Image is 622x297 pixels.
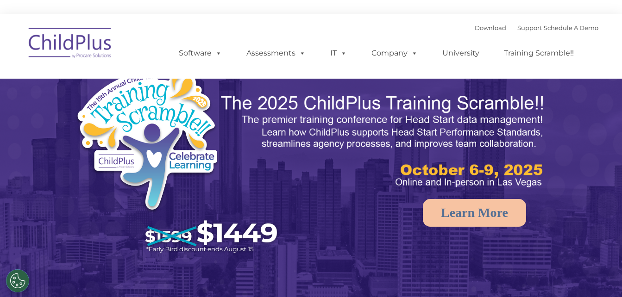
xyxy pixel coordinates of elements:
img: ChildPlus by Procare Solutions [24,21,117,68]
a: Learn More [423,199,526,227]
a: Schedule A Demo [544,24,598,31]
a: Support [517,24,542,31]
button: Cookies Settings [6,269,29,292]
a: Assessments [237,44,315,62]
a: University [433,44,489,62]
a: Software [170,44,231,62]
a: IT [321,44,356,62]
font: | [475,24,598,31]
a: Company [362,44,427,62]
a: Training Scramble!! [495,44,583,62]
a: Download [475,24,506,31]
